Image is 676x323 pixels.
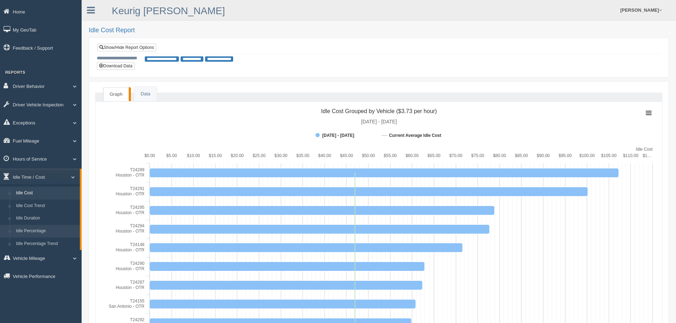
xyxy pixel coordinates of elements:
tspan: Idle Cost [636,147,653,152]
text: $25.00 [253,153,266,158]
tspan: T24295 [130,205,144,210]
tspan: T24289 [130,167,144,172]
tspan: T24292 [130,317,144,322]
text: $45.00 [340,153,353,158]
a: Graph [103,87,129,101]
tspan: Houston - OTR [116,210,144,215]
text: $35.00 [296,153,309,158]
text: $90.00 [537,153,550,158]
tspan: Houston - OTR [116,247,144,252]
a: Keurig [PERSON_NAME] [112,5,225,16]
button: Download Data [97,62,134,70]
tspan: Houston - OTR [116,173,144,178]
text: $80.00 [493,153,506,158]
tspan: T24291 [130,186,144,191]
text: $60.00 [406,153,419,158]
tspan: Houston - OTR [116,229,144,234]
a: Show/Hide Report Options [97,44,156,51]
tspan: Houston - OTR [116,191,144,196]
tspan: T24290 [130,261,144,266]
text: $65.00 [428,153,441,158]
text: $15.00 [209,153,222,158]
tspan: San Antonio - OTR [109,304,144,309]
a: Data [134,87,156,101]
tspan: [DATE] - [DATE] [322,133,354,138]
tspan: T24148 [130,242,144,247]
text: $0.00 [144,153,155,158]
text: $20.00 [231,153,244,158]
h2: Idle Cost Report [89,27,669,34]
tspan: T24155 [130,299,144,303]
a: Idle Percentage Trend [13,238,80,250]
a: Idle Duration [13,212,80,225]
text: $50.00 [362,153,375,158]
tspan: $1… [643,153,652,158]
tspan: T24294 [130,223,144,228]
text: $70.00 [449,153,462,158]
text: $40.00 [318,153,331,158]
text: $75.00 [471,153,484,158]
a: Idle Percentage [13,225,80,238]
text: $30.00 [274,153,287,158]
a: Idle Cost [13,187,80,200]
text: $95.00 [559,153,572,158]
text: $110.00 [623,153,639,158]
text: $105.00 [601,153,617,158]
text: $10.00 [187,153,200,158]
text: $100.00 [579,153,595,158]
tspan: Houston - OTR [116,285,144,290]
text: $55.00 [384,153,397,158]
a: Idle Cost Trend [13,200,80,212]
tspan: Current Average Idle Cost [389,133,441,138]
tspan: Houston - OTR [116,266,144,271]
tspan: Idle Cost Grouped by Vehicle ($3.73 per hour) [321,108,437,114]
tspan: T24287 [130,280,144,285]
tspan: [DATE] - [DATE] [361,119,397,124]
text: $5.00 [166,153,177,158]
text: $85.00 [515,153,528,158]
